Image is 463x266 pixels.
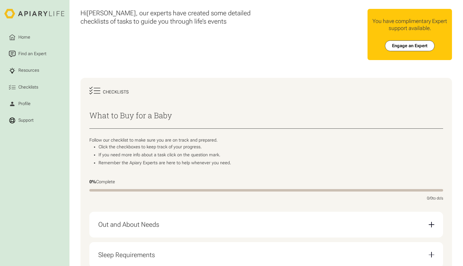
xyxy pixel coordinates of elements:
[17,117,35,124] div: Support
[4,79,65,95] a: Checklists
[17,101,32,107] div: Profile
[430,196,432,200] span: 0
[98,251,155,259] div: Sleep Requirements
[89,138,443,143] p: Follow our checklist to make sure you are on track and prepared.
[4,46,65,62] a: Find an Expert
[385,40,434,51] a: Engage an Expert
[372,18,447,32] div: You have complimentary Expert support available.
[99,144,443,150] li: Click the checkboxes to keep track of your progress.
[4,113,65,128] a: Support
[89,179,96,184] span: 0%
[4,96,65,112] a: Profile
[4,63,65,78] a: Resources
[80,9,265,25] div: Hi , our experts have created some detailed checklists of tasks to guide you through life’s events
[87,9,136,17] span: [PERSON_NAME]
[103,89,129,95] div: Checklists
[17,84,39,91] div: Checklists
[99,160,443,166] li: Remember the Apiary Experts are here to help whenever you need.
[17,67,40,74] div: Resources
[89,111,443,120] h2: What to Buy for a Baby
[98,221,159,229] div: Out and About Needs
[427,196,429,200] span: 0
[4,29,65,45] a: Home
[17,51,47,57] div: Find an Expert
[98,246,434,263] div: Sleep Requirements
[427,196,443,201] div: / to do's
[99,152,443,158] li: If you need more info about a task click on the question mark.
[17,34,31,41] div: Home
[98,216,434,233] div: Out and About Needs
[89,179,443,185] div: Complete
